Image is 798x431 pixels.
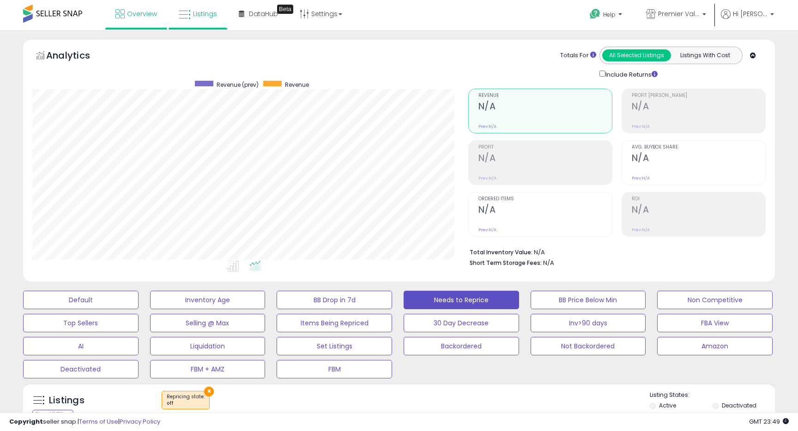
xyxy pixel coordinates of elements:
span: Revenue [478,93,612,98]
button: Liquidation [150,337,266,355]
span: Profit [PERSON_NAME] [632,93,765,98]
button: Listings With Cost [671,49,739,61]
small: Prev: N/A [478,175,496,181]
button: BB Price Below Min [531,291,646,309]
span: ROI [632,197,765,202]
span: Profit [478,145,612,150]
button: All Selected Listings [602,49,671,61]
span: Premier Value Marketplace LLC [658,9,700,18]
b: Short Term Storage Fees: [470,259,542,267]
button: Default [23,291,139,309]
strong: Copyright [9,417,43,426]
button: Amazon [657,337,773,355]
h5: Analytics [46,49,108,64]
a: Hi [PERSON_NAME] [721,9,774,30]
small: Prev: N/A [632,227,650,233]
span: Revenue [285,81,309,89]
span: Revenue (prev) [217,81,259,89]
h5: Listings [49,394,85,407]
label: Archived [722,412,747,419]
label: Active [659,401,676,409]
small: Prev: N/A [478,227,496,233]
span: Overview [127,9,157,18]
button: FBM [277,360,392,378]
div: Totals For [560,51,596,60]
a: Help [582,1,631,30]
button: 30 Day Decrease [404,314,519,332]
div: Clear All Filters [32,410,73,419]
button: Inventory Age [150,291,266,309]
h2: N/A [478,204,612,217]
button: Backordered [404,337,519,355]
span: Repricing state : [167,393,205,407]
button: Inv>90 days [531,314,646,332]
h2: N/A [632,101,765,114]
a: Privacy Policy [120,417,160,426]
label: Deactivated [722,401,756,409]
button: × [204,387,214,396]
button: AI [23,337,139,355]
div: Include Returns [592,69,669,79]
i: Get Help [589,8,601,20]
button: Set Listings [277,337,392,355]
button: Top Sellers [23,314,139,332]
span: Listings [193,9,217,18]
span: Hi [PERSON_NAME] [733,9,768,18]
div: off [167,400,205,407]
div: Tooltip anchor [277,5,293,14]
h2: N/A [478,153,612,165]
small: Prev: N/A [632,124,650,129]
button: Non Competitive [657,291,773,309]
span: Help [603,11,616,18]
span: 2025-10-12 23:49 GMT [749,417,789,426]
small: Prev: N/A [632,175,650,181]
button: BB Drop in 7d [277,291,392,309]
span: N/A [543,258,554,267]
h2: N/A [632,153,765,165]
div: seller snap | | [9,418,160,426]
h2: N/A [478,101,612,114]
span: Ordered Items [478,197,612,202]
button: Deactivated [23,360,139,378]
h2: N/A [632,204,765,217]
b: Total Inventory Value: [470,248,532,256]
button: FBM + AMZ [150,360,266,378]
label: Out of Stock [659,412,693,419]
span: DataHub [249,9,278,18]
button: Not Backordered [531,337,646,355]
button: FBA View [657,314,773,332]
a: Terms of Use [79,417,118,426]
small: Prev: N/A [478,124,496,129]
button: Needs to Reprice [404,291,519,309]
button: Selling @ Max [150,314,266,332]
button: Items Being Repriced [277,314,392,332]
span: Avg. Buybox Share [632,145,765,150]
p: Listing States: [650,391,774,400]
li: N/A [470,246,759,257]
